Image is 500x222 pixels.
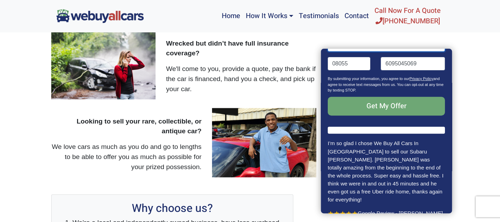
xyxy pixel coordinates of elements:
a: Privacy Policy [409,77,433,81]
h2: Why choose us? [59,202,286,215]
strong: Looking to sell your rare, collectible, or antique car? [77,118,202,135]
strong: Wrecked but didn’t have full insurance coverage? [166,40,288,57]
p: By submitting your information, you agree to our and agree to receive text messages from us. You ... [328,76,445,97]
a: Testimonials [296,3,342,29]
img: We Buy All Cars in NJ logo [56,9,144,23]
input: Phone [381,57,445,70]
p: We love cars as much as you do and go to lengths to be able to offer you as much as possible for ... [51,142,202,172]
input: Zip code [328,57,371,70]
p: Google Review - [PERSON_NAME] [328,209,445,217]
a: Home [219,3,243,29]
a: Contact [342,3,372,29]
a: Call Now For A Quote[PHONE_NUMBER] [372,3,444,29]
a: How It Works [243,3,296,29]
input: Get My Offer [328,97,445,116]
p: I’m so glad I chose We Buy All Cars In [GEOGRAPHIC_DATA] to sell our Subaru [PERSON_NAME]. [PERSO... [328,139,445,203]
p: We'll come to you, provide a quote, pay the bank if the car is financed, hand you a check, and pi... [166,64,316,94]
